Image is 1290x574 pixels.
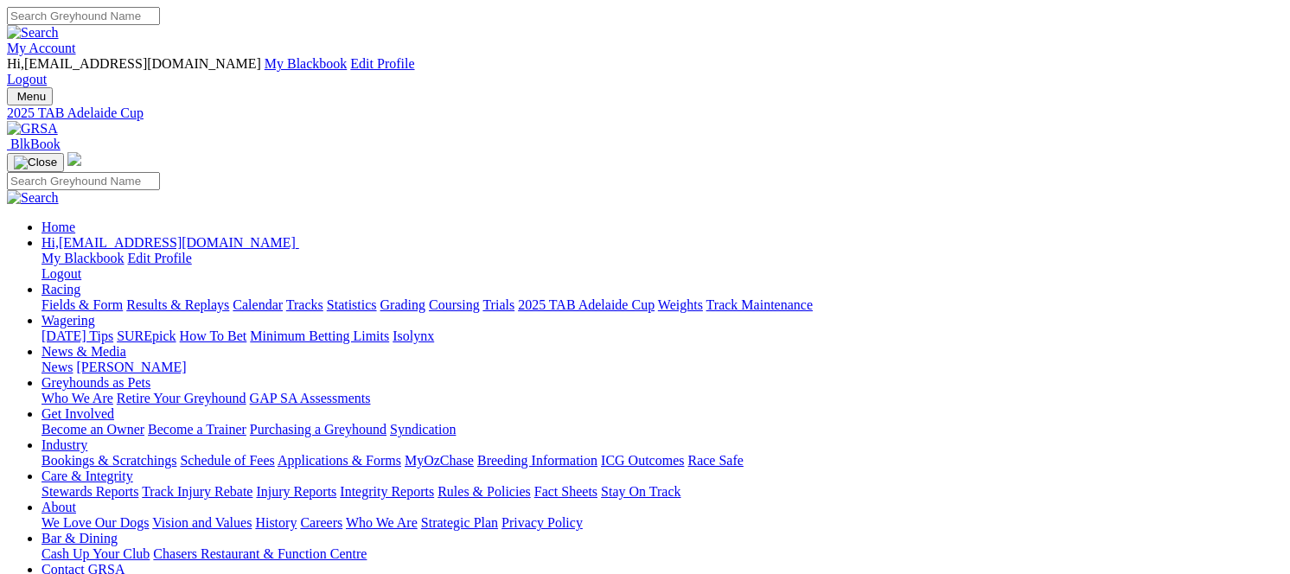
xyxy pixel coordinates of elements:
div: Greyhounds as Pets [42,391,1283,406]
a: MyOzChase [405,453,474,468]
a: GAP SA Assessments [250,391,371,405]
a: Weights [658,297,703,312]
button: Toggle navigation [7,87,53,105]
span: Hi, [EMAIL_ADDRESS][DOMAIN_NAME] [7,56,261,71]
a: Purchasing a Greyhound [250,422,386,437]
a: Track Injury Rebate [142,484,252,499]
a: Breeding Information [477,453,597,468]
a: Applications & Forms [278,453,401,468]
a: Retire Your Greyhound [117,391,246,405]
div: Care & Integrity [42,484,1283,500]
a: Edit Profile [128,251,192,265]
a: Statistics [327,297,377,312]
a: Syndication [390,422,456,437]
a: Get Involved [42,406,114,421]
a: [DATE] Tips [42,328,113,343]
a: Become a Trainer [148,422,246,437]
a: Who We Are [346,515,418,530]
a: Vision and Values [152,515,252,530]
a: Chasers Restaurant & Function Centre [153,546,367,561]
a: ICG Outcomes [601,453,684,468]
a: Greyhounds as Pets [42,375,150,390]
a: News & Media [42,344,126,359]
div: Get Involved [42,422,1283,437]
a: Who We Are [42,391,113,405]
a: News [42,360,73,374]
a: Bookings & Scratchings [42,453,176,468]
a: Stewards Reports [42,484,138,499]
a: Racing [42,282,80,297]
a: Grading [380,297,425,312]
a: Injury Reports [256,484,336,499]
a: My Account [7,41,76,55]
a: Minimum Betting Limits [250,328,389,343]
a: Strategic Plan [421,515,498,530]
a: Hi,[EMAIL_ADDRESS][DOMAIN_NAME] [42,235,299,250]
img: Search [7,25,59,41]
a: My Blackbook [265,56,348,71]
div: About [42,515,1283,531]
a: Care & Integrity [42,469,133,483]
a: My Blackbook [42,251,125,265]
a: Isolynx [393,328,434,343]
div: Industry [42,453,1283,469]
img: Close [14,156,57,169]
a: 2025 TAB Adelaide Cup [518,297,655,312]
a: About [42,500,76,514]
a: [PERSON_NAME] [76,360,186,374]
a: Fact Sheets [534,484,597,499]
span: BlkBook [10,137,61,151]
a: Fields & Form [42,297,123,312]
div: Racing [42,297,1283,313]
a: How To Bet [180,328,247,343]
div: Bar & Dining [42,546,1283,562]
a: Track Maintenance [706,297,813,312]
a: SUREpick [117,328,176,343]
a: Trials [482,297,514,312]
a: Industry [42,437,87,452]
input: Search [7,172,160,190]
a: Race Safe [687,453,743,468]
img: GRSA [7,121,58,137]
img: Search [7,190,59,206]
a: Results & Replays [126,297,229,312]
a: Privacy Policy [501,515,583,530]
a: Careers [300,515,342,530]
a: Schedule of Fees [180,453,274,468]
a: Wagering [42,313,95,328]
a: Cash Up Your Club [42,546,150,561]
a: Bar & Dining [42,531,118,545]
img: logo-grsa-white.png [67,152,81,166]
a: Tracks [286,297,323,312]
a: We Love Our Dogs [42,515,149,530]
a: Home [42,220,75,234]
div: News & Media [42,360,1283,375]
a: Become an Owner [42,422,144,437]
a: Coursing [429,297,480,312]
a: Logout [7,72,47,86]
a: Integrity Reports [340,484,434,499]
input: Search [7,7,160,25]
div: Hi,[EMAIL_ADDRESS][DOMAIN_NAME] [42,251,1283,282]
span: Hi, [EMAIL_ADDRESS][DOMAIN_NAME] [42,235,296,250]
a: History [255,515,297,530]
a: BlkBook [7,137,61,151]
a: Stay On Track [601,484,680,499]
a: Rules & Policies [437,484,531,499]
a: Edit Profile [350,56,414,71]
a: Calendar [233,297,283,312]
span: Menu [17,90,46,103]
a: Logout [42,266,81,281]
a: 2025 TAB Adelaide Cup [7,105,1283,121]
button: Toggle navigation [7,153,64,172]
div: Wagering [42,328,1283,344]
div: My Account [7,56,1283,87]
